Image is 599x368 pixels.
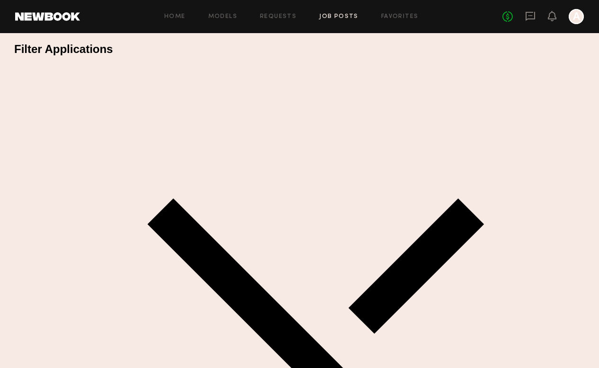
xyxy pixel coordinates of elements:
[208,14,237,20] a: Models
[164,14,186,20] a: Home
[260,14,296,20] a: Requests
[319,14,358,20] a: Job Posts
[14,43,599,56] h2: Filter Applications
[381,14,419,20] a: Favorites
[569,9,584,24] a: A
